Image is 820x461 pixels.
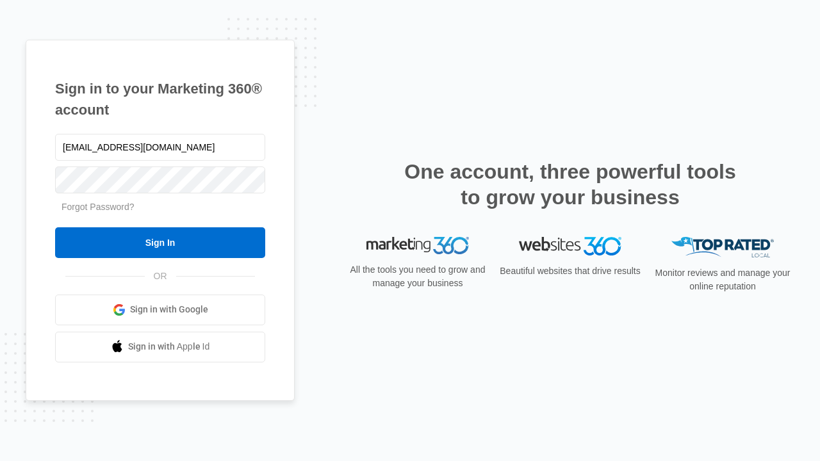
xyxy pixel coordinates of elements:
[145,270,176,283] span: OR
[55,78,265,120] h1: Sign in to your Marketing 360® account
[130,303,208,316] span: Sign in with Google
[128,340,210,353] span: Sign in with Apple Id
[400,159,740,210] h2: One account, three powerful tools to grow your business
[671,237,774,258] img: Top Rated Local
[55,295,265,325] a: Sign in with Google
[346,263,489,290] p: All the tools you need to grow and manage your business
[55,332,265,362] a: Sign in with Apple Id
[55,134,265,161] input: Email
[55,227,265,258] input: Sign In
[61,202,135,212] a: Forgot Password?
[366,237,469,255] img: Marketing 360
[498,264,642,278] p: Beautiful websites that drive results
[519,237,621,255] img: Websites 360
[651,266,794,293] p: Monitor reviews and manage your online reputation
